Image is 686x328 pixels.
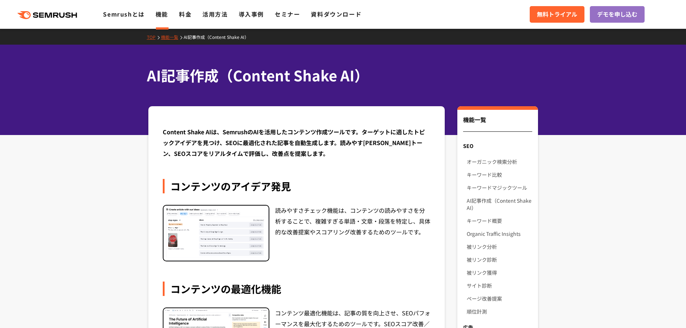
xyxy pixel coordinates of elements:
[311,10,362,18] a: 資料ダウンロード
[103,10,144,18] a: Semrushとは
[147,65,532,86] h1: AI記事作成（Content Shake AI）
[530,6,584,23] a: 無料トライアル
[467,168,532,181] a: キーワード比較
[163,282,431,296] div: コンテンツの最適化機能
[537,10,577,19] span: 無料トライアル
[163,126,431,159] div: Content Shake AIは、SemrushのAIを活用したコンテンツ作成ツールです。ターゲットに適したトピックアイデアを見つけ、SEOに最適化された記事を自動生成します。読みやす[PER...
[467,227,532,240] a: Organic Traffic Insights
[467,253,532,266] a: 被リンク診断
[184,34,254,40] a: AI記事作成（Content Shake AI）
[161,34,184,40] a: 機能一覧
[179,10,192,18] a: 料金
[467,266,532,279] a: 被リンク獲得
[463,115,532,132] div: 機能一覧
[239,10,264,18] a: 導入事例
[467,279,532,292] a: サイト診断
[467,214,532,227] a: キーワード概要
[163,206,269,261] img: コンテンツのアイデア発見
[457,139,538,152] div: SEO
[467,194,532,214] a: AI記事作成（Content Shake AI）
[467,305,532,318] a: 順位計測
[597,10,637,19] span: デモを申し込む
[275,10,300,18] a: セミナー
[275,205,431,261] div: 読みやすさチェック機能は、コンテンツの読みやすさを分析することで、複雑すぎる単語・文章・段落を特定し、具体的な改善提案やスコアリング改善するためのツールです。
[467,181,532,194] a: キーワードマジックツール
[467,292,532,305] a: ページ改善提案
[202,10,228,18] a: 活用方法
[590,6,645,23] a: デモを申し込む
[163,179,431,193] div: コンテンツのアイデア発見
[156,10,168,18] a: 機能
[467,155,532,168] a: オーガニック検索分析
[467,240,532,253] a: 被リンク分析
[147,34,161,40] a: TOP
